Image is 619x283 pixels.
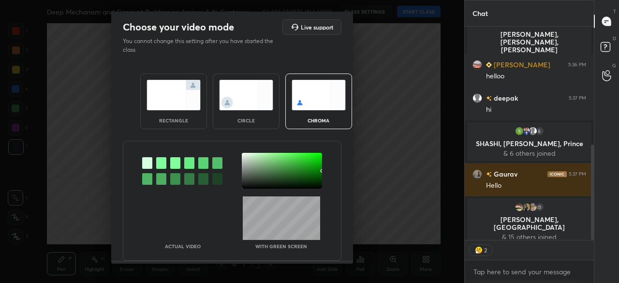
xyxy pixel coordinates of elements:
[473,149,586,157] p: & 6 others joined
[123,21,234,33] h2: Choose your video mode
[486,172,492,177] img: no-rating-badge.077c3623.svg
[472,93,482,103] img: default.png
[492,169,517,179] h6: Gaurav
[486,181,586,191] div: Hello
[492,60,550,70] h6: [PERSON_NAME]
[465,27,594,240] div: grid
[301,24,333,30] h5: Live support
[123,37,280,54] p: You cannot change this setting after you have started the class
[569,171,586,177] div: 5:37 PM
[227,118,265,123] div: circle
[547,171,567,177] img: iconic-dark.1390631f.png
[154,118,193,123] div: rectangle
[515,202,524,212] img: 3
[521,126,531,136] img: eafbd67a17e34f338d76b47119741d6b.jpg
[486,96,492,101] img: no-rating-badge.077c3623.svg
[472,169,482,179] img: 4db7baf3aa98447e97f02ba80f585dfe.jpg
[492,93,518,103] h6: deepak
[473,140,586,148] p: SHASHI, [PERSON_NAME], Prince
[486,62,492,68] img: Learner_Badge_beginner_1_8b307cf2a0.svg
[528,202,538,212] img: 3afb394ea4a54ff69b1ab2851b30bfc7.jpg
[612,62,616,69] p: G
[219,80,273,110] img: circleScreenIcon.acc0effb.svg
[528,126,538,136] img: default.png
[486,105,586,115] div: hi
[147,80,201,110] img: normalScreenIcon.ae25ed63.svg
[472,60,482,70] img: c92c16959775474e852f4afcd8e2e0eb.jpg
[484,246,487,254] div: 2
[255,244,307,249] p: With green screen
[292,80,346,110] img: chromaScreenIcon.c19ab0a0.svg
[535,126,545,136] div: 6
[613,8,616,15] p: T
[165,244,201,249] p: Actual Video
[515,126,524,136] img: d392b026205448b5a1e1a98d6c6896d1.jpg
[569,95,586,101] div: 5:37 PM
[535,202,545,212] div: 15
[486,72,586,81] div: helloo
[521,202,531,212] img: c58e55e93e284523b93fbd53c4a4ffa4.jpg
[613,35,616,42] p: D
[473,216,586,231] p: [PERSON_NAME], [GEOGRAPHIC_DATA]
[474,245,484,255] img: thinking_face.png
[473,30,586,54] p: [PERSON_NAME], [PERSON_NAME], [PERSON_NAME]
[465,0,496,26] p: Chat
[299,118,338,123] div: chroma
[568,62,586,68] div: 5:36 PM
[473,233,586,241] p: & 15 others joined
